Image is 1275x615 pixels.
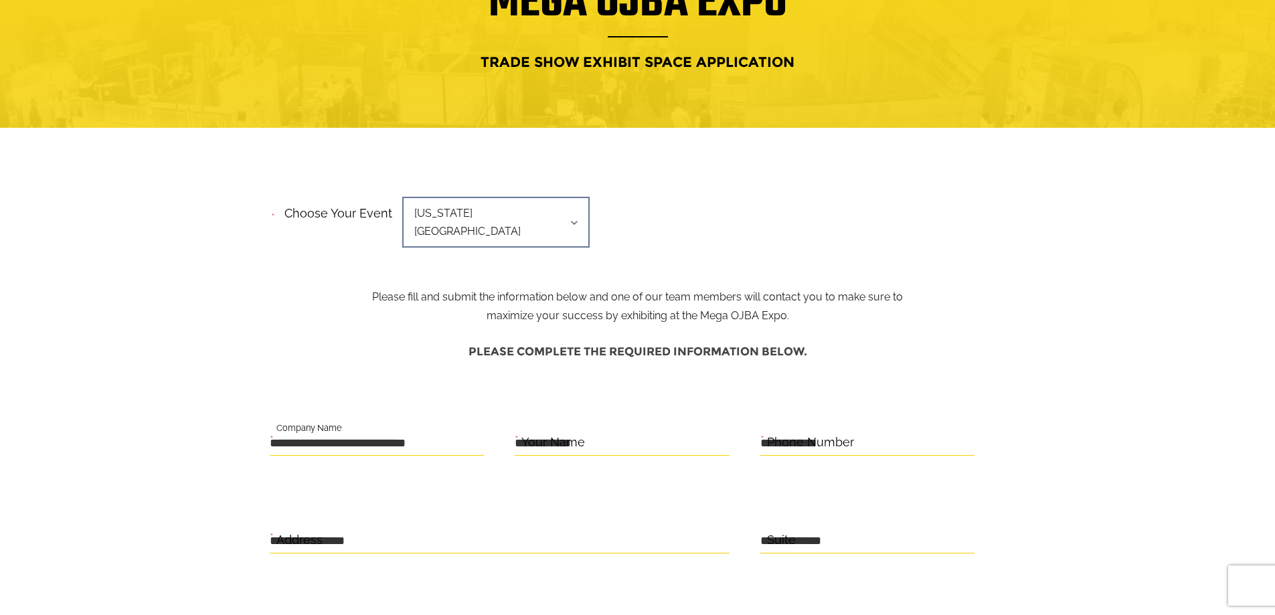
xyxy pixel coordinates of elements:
span: [US_STATE][GEOGRAPHIC_DATA] [402,197,590,248]
textarea: Type your message and click 'Submit' [17,203,244,401]
em: Submit [196,412,243,430]
input: Enter your last name [17,124,244,153]
label: Address [276,530,323,551]
input: Enter your email address [17,163,244,193]
div: Leave a message [70,75,225,92]
label: Company Name [276,421,342,436]
label: Suite [767,530,796,551]
label: Your Name [521,432,585,453]
label: Phone Number [767,432,854,453]
label: Choose your event [276,195,392,224]
div: Minimize live chat window [220,7,252,39]
h4: Trade Show Exhibit Space Application [179,50,1096,74]
h4: Please complete the required information below. [270,339,1006,365]
p: Please fill and submit the information below and one of our team members will contact you to make... [361,202,914,325]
